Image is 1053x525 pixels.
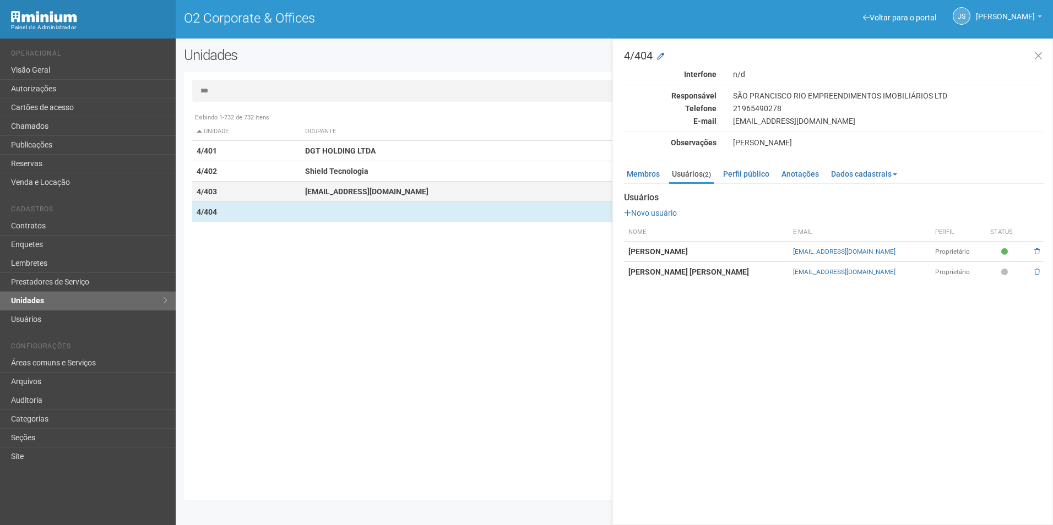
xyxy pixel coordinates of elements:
[11,342,167,354] li: Configurações
[624,193,1044,203] strong: Usuários
[725,116,1052,126] div: [EMAIL_ADDRESS][DOMAIN_NAME]
[720,166,772,182] a: Perfil público
[931,223,986,242] th: Perfil
[1001,247,1011,256] span: Ativo
[624,50,1044,61] h3: 4/404
[953,7,970,25] a: JS
[828,166,900,182] a: Dados cadastrais
[793,248,895,255] a: [EMAIL_ADDRESS][DOMAIN_NAME]
[11,11,77,23] img: Minium
[628,247,688,256] strong: [PERSON_NAME]
[624,166,663,182] a: Membros
[616,116,725,126] div: E-mail
[725,69,1052,79] div: n/d
[976,2,1035,21] span: Jeferson Souza
[616,69,725,79] div: Interfone
[305,187,428,196] strong: [EMAIL_ADDRESS][DOMAIN_NAME]
[931,262,986,282] td: Proprietário
[11,205,167,217] li: Cadastros
[725,91,1052,101] div: SÃO PRANCISCO RIO EMPREENDIMENTOS IMOBILIÁRIOS LTD
[197,167,217,176] strong: 4/402
[301,123,674,141] th: Ocupante: activate to sort column ascending
[616,138,725,147] div: Observações
[669,166,714,184] a: Usuários(2)
[628,267,749,276] strong: [PERSON_NAME] [PERSON_NAME]
[793,268,895,276] a: [EMAIL_ADDRESS][DOMAIN_NAME]
[624,209,677,217] a: Novo usuário
[197,187,217,196] strong: 4/403
[192,113,1038,123] div: Exibindo 1-732 de 732 itens
[11,23,167,32] div: Painel do Administrador
[616,91,725,101] div: Responsável
[976,14,1042,23] a: [PERSON_NAME]
[1001,267,1011,277] span: Pendente
[192,123,301,141] th: Unidade: activate to sort column descending
[703,171,711,178] small: (2)
[725,138,1052,147] div: [PERSON_NAME]
[779,166,822,182] a: Anotações
[863,13,936,22] a: Voltar para o portal
[11,50,167,61] li: Operacional
[197,207,217,216] strong: 4/404
[725,103,1052,113] div: 21965490278
[305,167,368,176] strong: Shield Tecnologia
[197,146,217,155] strong: 4/401
[184,47,533,63] h2: Unidades
[931,242,986,262] td: Proprietário
[616,103,725,113] div: Telefone
[789,223,930,242] th: E-mail
[184,11,606,25] h1: O2 Corporate & Offices
[305,146,376,155] strong: DGT HOLDING LTDA
[624,223,789,242] th: Nome
[657,51,664,62] a: Modificar a unidade
[986,223,1026,242] th: Status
